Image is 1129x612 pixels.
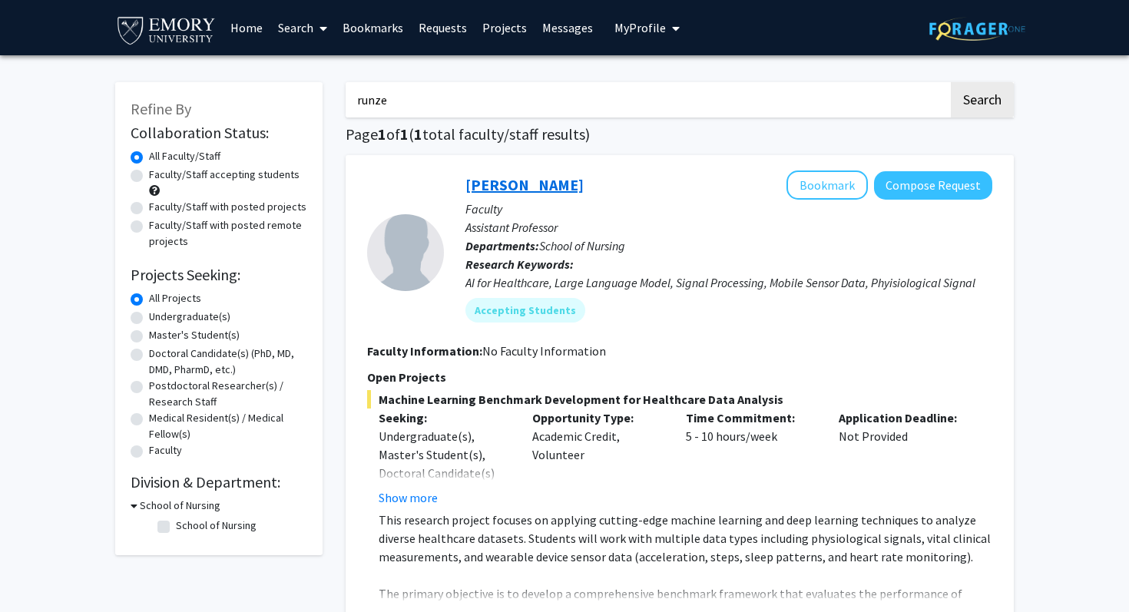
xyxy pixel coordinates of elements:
[149,346,307,378] label: Doctoral Candidate(s) (PhD, MD, DMD, PharmD, etc.)
[149,217,307,250] label: Faculty/Staff with posted remote projects
[12,543,65,600] iframe: Chat
[149,410,307,442] label: Medical Resident(s) / Medical Fellow(s)
[149,327,240,343] label: Master's Student(s)
[149,148,220,164] label: All Faculty/Staff
[131,124,307,142] h2: Collaboration Status:
[131,266,307,284] h2: Projects Seeking:
[149,290,201,306] label: All Projects
[149,167,300,183] label: Faculty/Staff accepting students
[140,498,220,514] h3: School of Nursing
[149,199,306,215] label: Faculty/Staff with posted projects
[149,378,307,410] label: Postdoctoral Researcher(s) / Research Staff
[149,442,182,458] label: Faculty
[176,518,257,534] label: School of Nursing
[131,99,191,118] span: Refine By
[149,309,230,325] label: Undergraduate(s)
[346,82,949,117] input: Search Keywords
[951,82,1014,117] button: Search
[131,473,307,491] h2: Division & Department:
